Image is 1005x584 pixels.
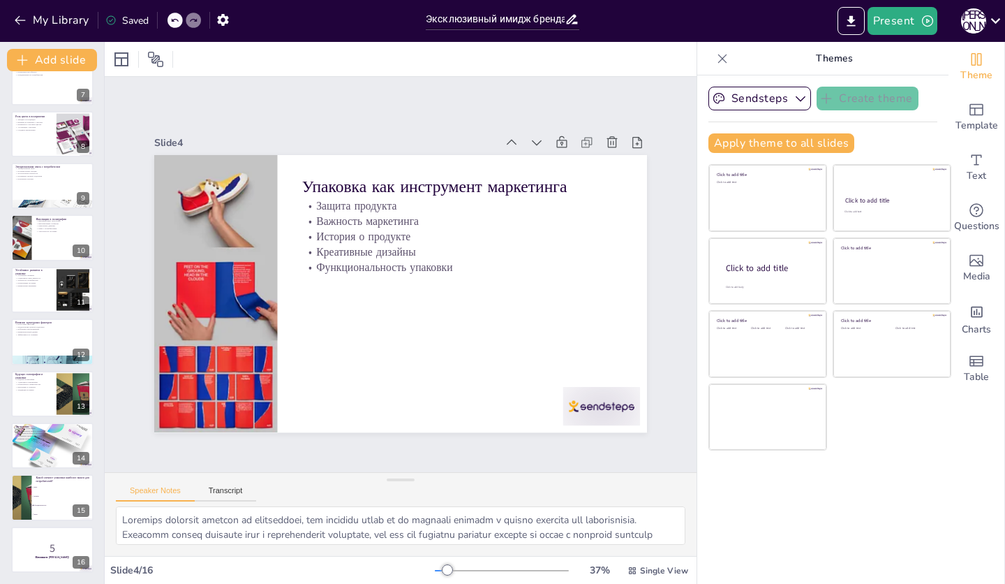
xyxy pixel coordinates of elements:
div: Add text boxes [948,143,1004,193]
p: Социальная ответственность [15,277,52,279]
p: 5 [15,541,89,556]
div: Add charts and graphs [948,293,1004,344]
p: Понимание целевой аудитории [15,175,89,177]
div: 14 [11,423,94,469]
p: Функциональность упаковки [304,240,620,322]
p: Какой элемент упаковки наиболее важен для потребителей? [36,476,89,483]
span: Media [963,269,990,284]
p: Эмоциональная связь [15,167,89,170]
p: История о продукте [311,210,627,292]
span: Charts [962,322,991,337]
p: Предпочтения целевой аудитории [15,326,89,328]
p: Влияние культурных факторов [15,321,89,325]
div: Click to add title [841,318,941,323]
p: Ассоциации с цветами [15,126,52,129]
span: Questions [954,219,999,234]
p: Понимание целевой аудитории [15,435,89,437]
div: Change the overall theme [948,42,1004,92]
div: Click to add title [726,263,815,275]
div: 11 [11,267,94,313]
span: Цена [34,513,93,515]
div: 10 [11,214,94,261]
div: Click to add title [841,244,941,250]
div: 9 [77,192,89,205]
div: Click to add body [726,286,814,289]
div: Add ready made slides [948,92,1004,143]
div: Add images, graphics, shapes or video [948,243,1004,293]
p: Правильное сочетание цветов [15,123,52,126]
button: My Library [10,9,95,31]
p: Лояльность потребителей [15,279,52,282]
span: Template [955,118,998,133]
div: 10 [73,244,89,257]
textarea: Loremips dolorsit ametcon ad elitseddoei, tem incididu utlab et do magnaali enimadm v quisno exer... [116,506,685,545]
span: Position [147,51,164,68]
div: Click to add text [841,327,885,330]
p: Выделение на фоне конкурентов [15,432,89,435]
div: Click to add text [717,181,817,184]
p: Будущее полиграфии [15,378,52,381]
p: Положительные эмоции [15,170,89,173]
div: Slide 4 / 16 [110,564,435,577]
p: Креативные дизайны [307,225,623,307]
p: Уникальные дизайны [36,224,89,227]
button: Create theme [817,87,918,110]
div: 12 [11,319,94,365]
p: Заключение [15,425,89,429]
div: Click to add text [895,327,939,330]
div: 7 [77,89,89,101]
p: Привлечение внимания [15,284,52,287]
div: 8 [77,140,89,153]
div: Saved [105,14,149,27]
div: 13 [11,371,94,417]
p: Устойчивое развитие в упаковке [15,268,52,276]
p: Будущее полиграфии и упаковки [15,372,52,380]
div: 8 [11,111,94,157]
p: Повторные покупки [15,177,89,180]
div: Layout [110,48,133,71]
div: Click to add text [785,327,817,330]
button: Apply theme to all slides [708,133,854,153]
button: М [PERSON_NAME] [961,7,986,35]
p: Связь с потребителями [36,227,89,230]
div: Click to add title [717,318,817,323]
p: Эмоции и ассоциации [15,118,52,121]
p: Эмоциональная связь и лояльность [15,430,89,432]
span: Дизайн [34,496,93,497]
span: Цвет [34,487,93,488]
div: Click to add title [717,172,817,177]
p: Адаптация к изменениям [15,381,52,384]
p: Themes [734,42,935,75]
div: 15 [73,504,89,517]
button: Speaker Notes [116,486,195,502]
div: 12 [73,349,89,361]
button: Add slide [7,49,97,71]
p: Осведомленность потребителей [15,73,89,76]
div: 16 [73,556,89,569]
div: Add a table [948,344,1004,394]
span: Text [967,168,986,184]
div: Get real-time input from your audience [948,193,1004,243]
p: Эмоциональная связь с потребителем [15,165,89,169]
p: Долгосрочная лояльность [15,173,89,175]
p: Развитие аспектов брендинга [15,437,89,440]
p: Инновационные технологии [36,219,89,222]
span: Single View [640,565,688,576]
div: 7 [11,59,94,105]
button: Export to PowerPoint [837,7,865,35]
span: Table [964,370,989,385]
p: Влияние на решение о покупке [15,121,52,124]
p: Важность маркетинга [313,195,630,277]
div: Click to add text [717,327,748,330]
p: Эффективность упаковки [15,333,89,336]
div: 14 [73,452,89,465]
p: Актуальность на рынке [36,229,89,232]
p: Конкурентоспособность [15,71,89,74]
p: Культурные факторы [15,323,89,326]
p: Создание впечатления [15,129,52,131]
div: 16 [11,527,94,573]
p: Интерактивные элементы [36,221,89,224]
button: Present [868,7,937,35]
p: Инновации в упаковке [15,386,52,388]
p: Конкурентное преимущество [15,383,52,386]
